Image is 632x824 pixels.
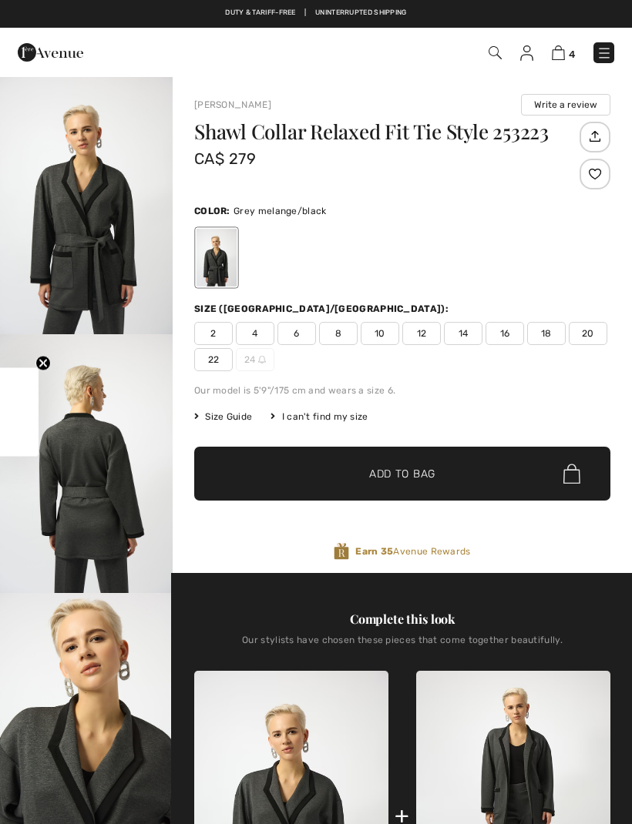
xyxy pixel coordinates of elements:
[258,356,266,363] img: ring-m.svg
[563,464,580,484] img: Bag.svg
[369,466,435,482] span: Add to Bag
[582,123,607,149] img: Share
[355,546,393,557] strong: Earn 35
[402,322,441,345] span: 12
[520,45,533,61] img: My Info
[35,356,51,371] button: Close teaser
[18,37,83,68] img: 1ère Avenue
[194,384,610,397] div: Our model is 5'9"/175 cm and wears a size 6.
[521,94,610,116] button: Write a review
[18,44,83,59] a: 1ère Avenue
[194,99,271,110] a: [PERSON_NAME]
[486,322,524,345] span: 16
[569,49,575,60] span: 4
[197,229,237,286] div: Grey melange/black
[194,447,610,501] button: Add to Bag
[194,635,610,658] div: Our stylists have chosen these pieces that come together beautifully.
[489,46,502,59] img: Search
[569,322,607,345] span: 20
[277,322,316,345] span: 6
[527,322,566,345] span: 18
[194,348,233,371] span: 22
[194,322,233,345] span: 2
[194,206,230,216] span: Color:
[444,322,482,345] span: 14
[597,45,612,61] img: Menu
[194,149,256,168] span: CA$ 279
[361,322,399,345] span: 10
[194,302,452,316] div: Size ([GEOGRAPHIC_DATA]/[GEOGRAPHIC_DATA]):
[355,544,470,558] span: Avenue Rewards
[552,45,565,60] img: Shopping Bag
[552,43,575,62] a: 4
[234,206,326,216] span: Grey melange/black
[236,348,274,371] span: 24
[194,610,610,628] div: Complete this look
[334,542,349,561] img: Avenue Rewards
[236,322,274,345] span: 4
[319,322,358,345] span: 8
[194,122,576,142] h1: Shawl Collar Relaxed Fit Tie Style 253223
[271,410,368,424] div: I can't find my size
[194,410,252,424] span: Size Guide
